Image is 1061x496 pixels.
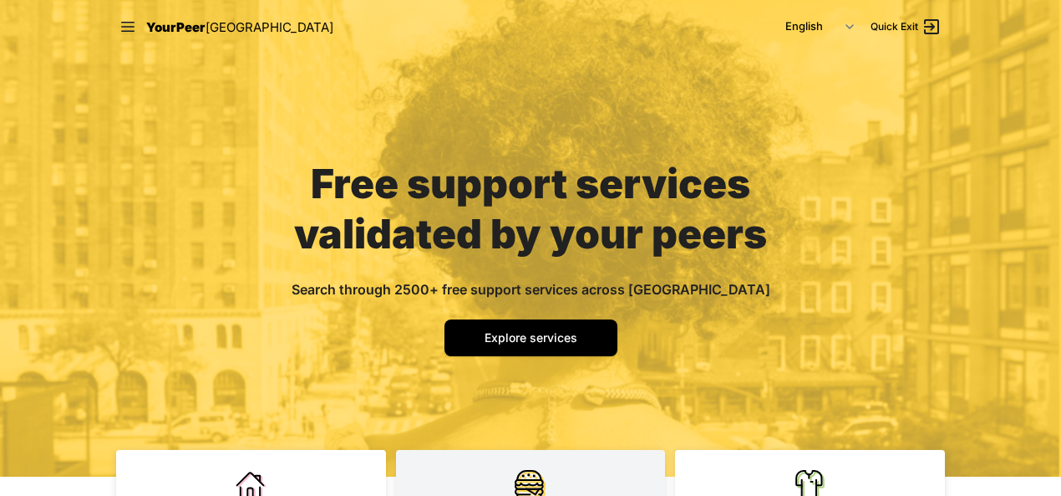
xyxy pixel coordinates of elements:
a: Quick Exit [871,17,942,37]
span: Explore services [485,330,577,345]
span: Free support services validated by your peers [294,159,767,258]
a: Explore services [444,320,617,356]
a: YourPeer[GEOGRAPHIC_DATA] [146,17,333,38]
span: Quick Exit [871,20,918,33]
span: Search through 2500+ free support services across [GEOGRAPHIC_DATA] [292,281,770,298]
span: YourPeer [146,19,206,35]
span: [GEOGRAPHIC_DATA] [206,19,333,35]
